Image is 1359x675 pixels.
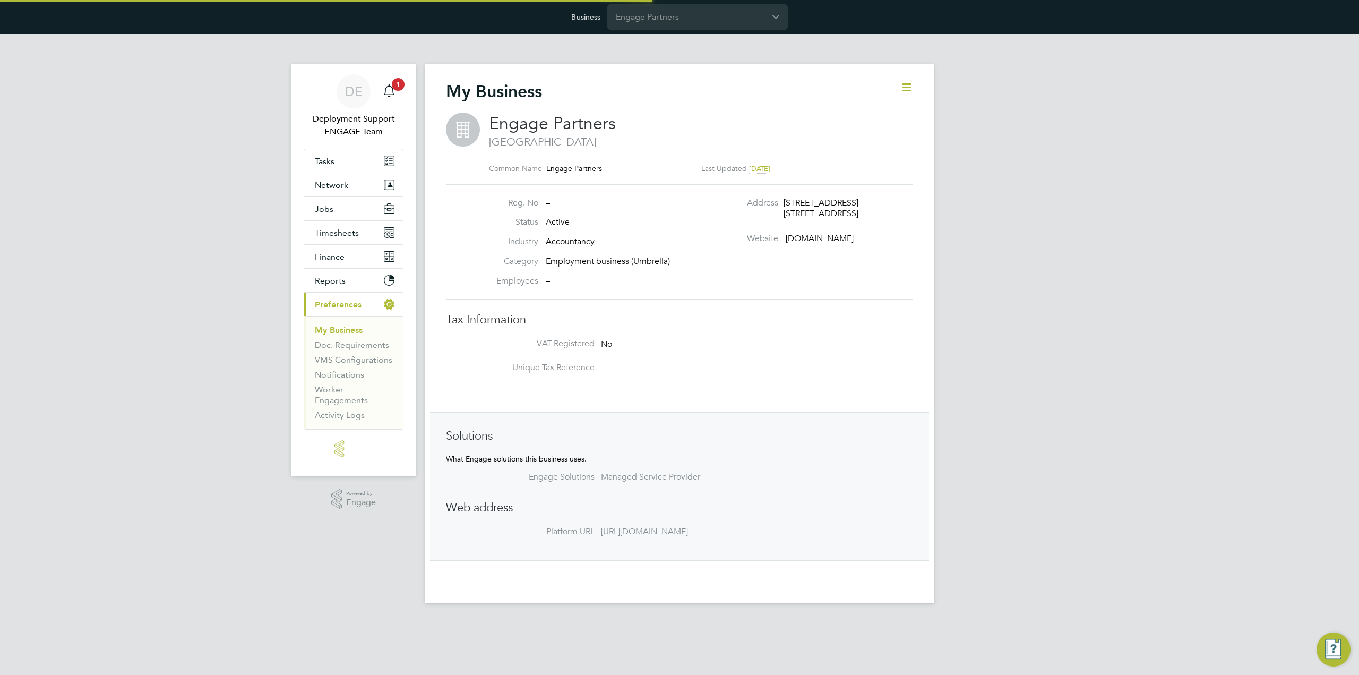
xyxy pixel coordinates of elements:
span: Reports [315,276,346,286]
span: Timesheets [315,228,359,238]
h3: Tax Information [446,312,913,328]
a: DEDeployment Support ENGAGE Team [304,74,403,138]
span: Active [546,217,570,227]
a: Worker Engagements [315,385,368,405]
label: Website [689,233,778,244]
span: – [546,198,550,208]
span: [DATE] [749,164,770,173]
span: No [601,339,612,349]
button: Reports [304,269,403,292]
label: Category [480,256,538,267]
img: engage-logo-retina.png [334,440,373,457]
div: Preferences [304,316,403,429]
a: Notifications [315,370,364,380]
span: [DOMAIN_NAME] [786,233,854,244]
label: Employees [480,276,538,287]
span: Deployment Support ENGAGE Team [304,113,403,138]
h3: Solutions [446,429,913,444]
div: [STREET_ADDRESS] [784,198,884,209]
h2: My Business [446,81,542,102]
a: My Business [315,325,363,335]
p: What Engage solutions this business uses. [446,454,913,464]
button: Jobs [304,197,403,220]
span: DE [345,84,363,98]
button: Engage Resource Center [1317,633,1351,667]
span: 1 [392,78,405,91]
label: Engage Solutions [488,472,595,483]
nav: Main navigation [291,64,416,476]
label: Business [571,12,600,22]
button: Preferences [304,293,403,316]
span: - [603,363,606,373]
a: Powered byEngage [331,489,376,509]
label: Platform URL [488,526,595,537]
label: Address [689,198,778,209]
span: [GEOGRAPHIC_DATA] [489,135,902,149]
span: Employment business (Umbrella) [546,256,670,267]
span: Powered by [346,489,376,498]
div: [STREET_ADDRESS] [784,208,884,219]
span: Jobs [315,204,333,214]
label: Industry [480,236,538,247]
label: VAT Registered [488,338,595,349]
button: Timesheets [304,221,403,244]
span: Finance [315,252,345,262]
span: Preferences [315,300,362,310]
a: Activity Logs [315,410,365,420]
button: Finance [304,245,403,268]
a: Tasks [304,149,403,173]
label: [URL][DOMAIN_NAME] [601,526,779,537]
span: – [546,276,550,286]
a: 1 [379,74,400,108]
label: Last Updated [701,164,747,173]
label: Unique Tax Reference [488,362,595,373]
a: Doc. Requirements [315,340,389,350]
button: Network [304,173,403,196]
span: Engage Partners [489,113,616,134]
label: Reg. No [480,198,538,209]
a: Go to home page [304,440,403,457]
span: Tasks [315,156,334,166]
label: Managed Service Provider [601,472,779,483]
span: Network [315,180,348,190]
label: Status [480,217,538,228]
span: Engage Partners [546,164,602,173]
span: Accountancy [546,236,595,247]
span: Engage [346,498,376,507]
label: Common Name [489,164,542,173]
h3: Web address [446,500,913,516]
a: VMS Configurations [315,355,392,365]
